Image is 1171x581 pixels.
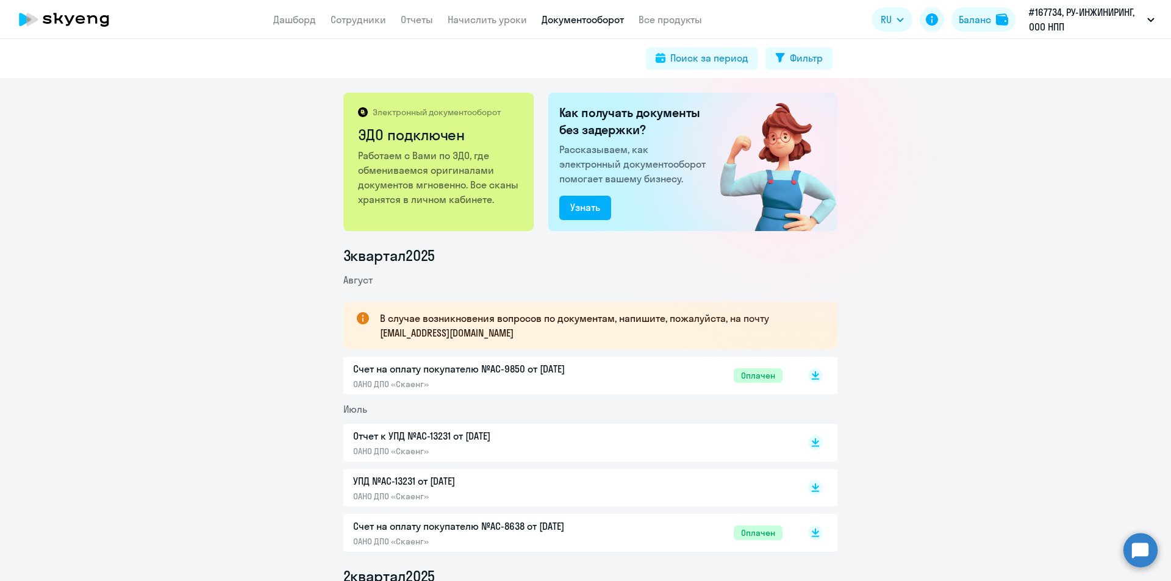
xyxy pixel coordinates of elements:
[951,7,1015,32] button: Балансbalance
[700,93,837,231] img: connected
[331,13,386,26] a: Сотрудники
[401,13,433,26] a: Отчеты
[373,107,501,118] p: Электронный документооборот
[790,51,823,65] div: Фильтр
[358,125,521,144] h2: ЭДО подключен
[343,274,373,286] span: Август
[343,403,367,415] span: Июль
[670,51,748,65] div: Поиск за период
[639,13,702,26] a: Все продукты
[353,446,609,457] p: ОАНО ДПО «Скаенг»
[380,311,815,340] p: В случае возникновения вопросов по документам, напишите, пожалуйста, на почту [EMAIL_ADDRESS][DOM...
[353,536,609,547] p: ОАНО ДПО «Скаенг»
[959,12,991,27] div: Баланс
[734,526,782,540] span: Оплачен
[996,13,1008,26] img: balance
[765,48,833,70] button: Фильтр
[353,362,782,390] a: Счет на оплату покупателю №AC-9850 от [DATE]ОАНО ДПО «Скаенг»Оплачен
[559,142,711,186] p: Рассказываем, как электронный документооборот помогает вашему бизнесу.
[1023,5,1161,34] button: #167734, РУ-ИНЖИНИРИНГ, ООО НПП
[353,429,782,457] a: Отчет к УПД №AC-13231 от [DATE]ОАНО ДПО «Скаенг»
[734,368,782,383] span: Оплачен
[559,104,711,138] h2: Как получать документы без задержки?
[559,196,611,220] button: Узнать
[353,429,609,443] p: Отчет к УПД №AC-13231 от [DATE]
[343,246,837,265] li: 3 квартал 2025
[570,200,600,215] div: Узнать
[1029,5,1142,34] p: #167734, РУ-ИНЖИНИРИНГ, ООО НПП
[872,7,912,32] button: RU
[448,13,527,26] a: Начислить уроки
[646,48,758,70] button: Поиск за период
[353,379,609,390] p: ОАНО ДПО «Скаенг»
[358,148,521,207] p: Работаем с Вами по ЭДО, где обмениваемся оригиналами документов мгновенно. Все сканы хранятся в л...
[542,13,624,26] a: Документооборот
[353,519,782,547] a: Счет на оплату покупателю №AC-8638 от [DATE]ОАНО ДПО «Скаенг»Оплачен
[353,474,782,502] a: УПД №AC-13231 от [DATE]ОАНО ДПО «Скаенг»
[353,491,609,502] p: ОАНО ДПО «Скаенг»
[353,519,609,533] p: Счет на оплату покупателю №AC-8638 от [DATE]
[881,12,892,27] span: RU
[273,13,316,26] a: Дашборд
[353,474,609,488] p: УПД №AC-13231 от [DATE]
[353,362,609,376] p: Счет на оплату покупателю №AC-9850 от [DATE]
